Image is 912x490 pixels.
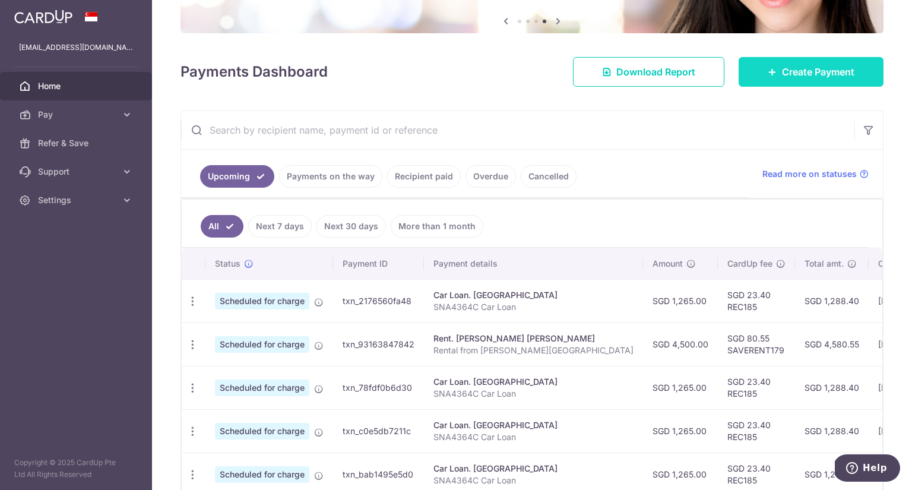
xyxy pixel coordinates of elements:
[333,409,424,453] td: txn_c0e5db7211c
[248,215,312,238] a: Next 7 days
[433,333,634,344] div: Rent. [PERSON_NAME] [PERSON_NAME]
[201,215,243,238] a: All
[215,380,309,396] span: Scheduled for charge
[762,168,869,180] a: Read more on statuses
[521,165,577,188] a: Cancelled
[433,388,634,400] p: SNA4364C Car Loan
[38,109,116,121] span: Pay
[333,323,424,366] td: txn_93163847842
[433,475,634,486] p: SNA4364C Car Loan
[727,258,772,270] span: CardUp fee
[200,165,274,188] a: Upcoming
[465,165,516,188] a: Overdue
[19,42,133,53] p: [EMAIL_ADDRESS][DOMAIN_NAME]
[433,289,634,301] div: Car Loan. [GEOGRAPHIC_DATA]
[433,301,634,313] p: SNA4364C Car Loan
[739,57,883,87] a: Create Payment
[215,293,309,309] span: Scheduled for charge
[805,258,844,270] span: Total amt.
[180,61,328,83] h4: Payments Dashboard
[215,466,309,483] span: Scheduled for charge
[718,409,795,453] td: SGD 23.40 REC185
[433,463,634,475] div: Car Loan. [GEOGRAPHIC_DATA]
[795,366,869,409] td: SGD 1,288.40
[433,344,634,356] p: Rental from [PERSON_NAME][GEOGRAPHIC_DATA]
[643,279,718,323] td: SGD 1,265.00
[573,57,724,87] a: Download Report
[653,258,683,270] span: Amount
[391,215,483,238] a: More than 1 month
[38,166,116,178] span: Support
[795,323,869,366] td: SGD 4,580.55
[316,215,386,238] a: Next 30 days
[333,279,424,323] td: txn_2176560fa48
[433,376,634,388] div: Car Loan. [GEOGRAPHIC_DATA]
[795,279,869,323] td: SGD 1,288.40
[616,65,695,79] span: Download Report
[718,279,795,323] td: SGD 23.40 REC185
[782,65,854,79] span: Create Payment
[387,165,461,188] a: Recipient paid
[424,248,643,279] th: Payment details
[38,194,116,206] span: Settings
[433,431,634,443] p: SNA4364C Car Loan
[333,248,424,279] th: Payment ID
[14,10,72,24] img: CardUp
[38,80,116,92] span: Home
[718,366,795,409] td: SGD 23.40 REC185
[215,258,240,270] span: Status
[215,336,309,353] span: Scheduled for charge
[38,137,116,149] span: Refer & Save
[835,454,900,484] iframe: Opens a widget where you can find more information
[718,323,795,366] td: SGD 80.55 SAVERENT179
[643,366,718,409] td: SGD 1,265.00
[279,165,382,188] a: Payments on the way
[181,111,854,149] input: Search by recipient name, payment id or reference
[795,409,869,453] td: SGD 1,288.40
[762,168,857,180] span: Read more on statuses
[433,419,634,431] div: Car Loan. [GEOGRAPHIC_DATA]
[333,366,424,409] td: txn_78fdf0b6d30
[643,323,718,366] td: SGD 4,500.00
[643,409,718,453] td: SGD 1,265.00
[215,423,309,440] span: Scheduled for charge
